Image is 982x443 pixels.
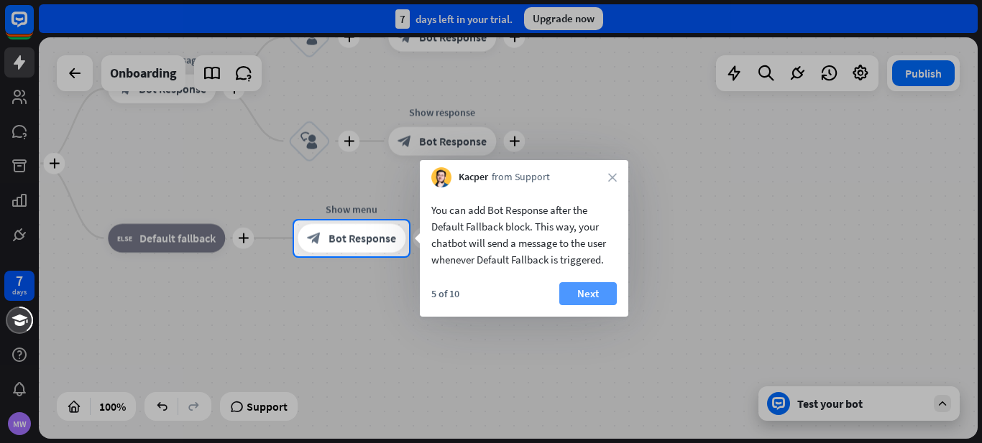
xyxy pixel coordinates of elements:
span: from Support [492,170,550,185]
div: You can add Bot Response after the Default Fallback block. This way, your chatbot will send a mes... [431,202,617,268]
i: block_bot_response [307,231,321,246]
i: close [608,173,617,182]
button: Open LiveChat chat widget [12,6,55,49]
span: Bot Response [329,231,396,246]
div: 5 of 10 [431,287,459,300]
button: Next [559,282,617,305]
span: Kacper [459,170,488,185]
